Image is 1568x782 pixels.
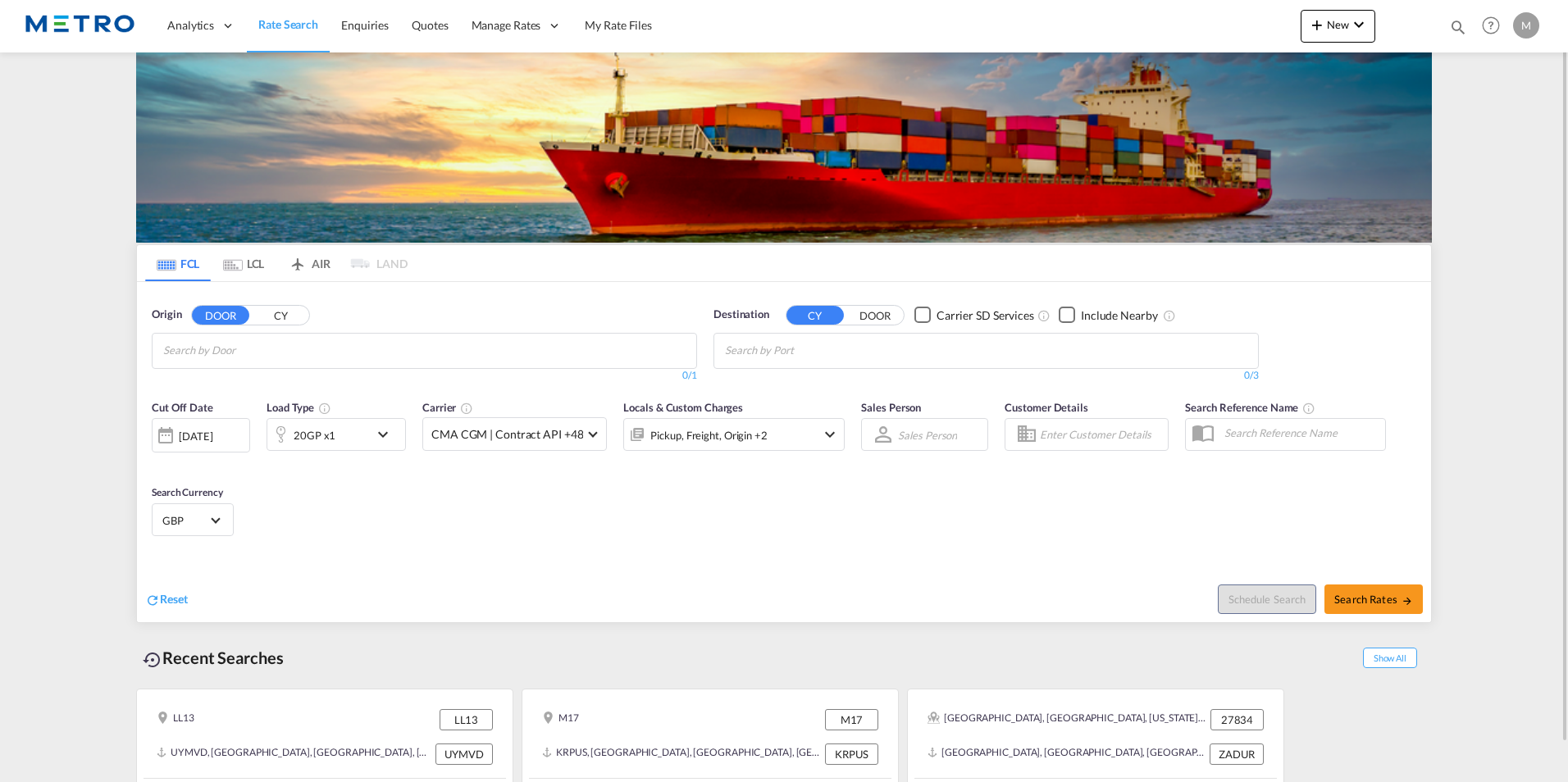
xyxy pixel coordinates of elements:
span: New [1307,18,1369,31]
div: Recent Searches [136,639,290,676]
input: Chips input. [163,338,319,364]
div: Pickup Freight Origin Destination Factory Stuffingicon-chevron-down [623,418,845,451]
div: OriginDOOR CY Chips container with autocompletion. Enter the text area, type text to search, and ... [137,282,1431,622]
div: [DATE] [179,429,212,443]
div: M [1513,12,1539,39]
div: LL13 [157,709,194,730]
span: Destination [713,307,769,323]
md-icon: icon-chevron-down [820,425,840,444]
div: UYMVD, Montevideo, Uruguay, South America, Americas [157,743,431,765]
md-icon: icon-refresh [145,593,160,607]
div: KRPUS [825,743,878,765]
span: Cut Off Date [152,401,213,414]
div: M17 [542,709,579,730]
input: Enter Customer Details [1040,422,1163,447]
button: CY [252,306,309,325]
span: Load Type [267,401,331,414]
div: M17 [825,709,878,730]
span: Search Rates [1334,593,1413,606]
span: Help [1477,11,1505,39]
div: icon-magnify [1449,18,1467,43]
span: Analytics [167,17,214,34]
md-tab-item: FCL [145,245,211,281]
md-select: Select Currency: £ GBPUnited Kingdom Pound [161,508,225,532]
button: DOOR [846,306,904,325]
span: CMA CGM | Contract API +48 [431,426,583,443]
div: 20GP x1 [294,424,335,447]
div: ZADUR, Durban, South Africa, Southern Africa, Africa [928,743,1206,765]
md-tab-item: AIR [276,245,342,281]
md-tab-item: LCL [211,245,276,281]
span: Show All [1363,648,1417,668]
md-select: Sales Person [896,423,959,447]
md-icon: icon-magnify [1449,18,1467,36]
button: DOOR [192,306,249,325]
md-icon: icon-backup-restore [143,650,162,670]
div: icon-refreshReset [145,591,188,609]
md-chips-wrap: Chips container with autocompletion. Enter the text area, type text to search, and then use the u... [161,334,326,364]
md-icon: Unchecked: Ignores neighbouring ports when fetching rates.Checked : Includes neighbouring ports w... [1163,309,1176,322]
div: Carrier SD Services [937,307,1034,324]
md-chips-wrap: Chips container with autocompletion. Enter the text area, type text to search, and then use the u... [722,334,887,364]
span: Manage Rates [472,17,541,34]
span: GBP [162,513,208,528]
md-checkbox: Checkbox No Ink [1059,307,1158,324]
div: UYMVD [435,743,493,765]
span: Search Currency [152,486,223,498]
md-datepicker: Select [152,451,164,473]
md-pagination-wrapper: Use the left and right arrow keys to navigate between tabs [145,245,408,281]
img: LCL+%26+FCL+BACKGROUND.png [136,52,1432,243]
div: 0/1 [152,369,697,383]
div: Help [1477,11,1513,41]
md-icon: icon-chevron-down [1349,15,1369,34]
span: My Rate Files [585,18,652,32]
div: KRPUS, Busan, Korea, Republic of, Greater China & Far East Asia, Asia Pacific [542,743,821,765]
div: Greenville, NC, North Carolina, 27834, United States, North America, Americas [928,709,1206,730]
div: 0/3 [713,369,1259,383]
md-checkbox: Checkbox No Ink [914,307,1034,324]
span: Rate Search [258,17,318,31]
span: Carrier [422,401,473,414]
div: ZADUR [1210,743,1264,765]
button: CY [786,306,844,325]
span: Sales Person [861,401,921,414]
span: Quotes [412,18,448,32]
button: Note: By default Schedule search will only considerorigin ports, destination ports and cut off da... [1218,584,1316,614]
span: Enquiries [341,18,389,32]
span: Reset [160,592,188,606]
md-icon: The selected Trucker/Carrierwill be displayed in the rate results If the rates are from another f... [460,402,473,415]
button: Search Ratesicon-arrow-right [1324,584,1423,614]
md-icon: icon-airplane [288,254,308,266]
div: LL13 [440,709,493,730]
div: Include Nearby [1081,307,1158,324]
md-icon: icon-arrow-right [1402,595,1413,607]
input: Chips input. [725,338,881,364]
input: Search Reference Name [1216,421,1385,445]
md-icon: icon-information-outline [318,402,331,415]
span: Origin [152,307,181,323]
div: 27834 [1210,709,1264,730]
md-icon: icon-chevron-down [373,425,401,444]
span: Search Reference Name [1185,401,1315,414]
div: Pickup Freight Origin Destination Factory Stuffing [650,424,767,447]
span: Locals & Custom Charges [623,401,743,414]
span: Customer Details [1005,401,1087,414]
md-icon: Unchecked: Search for CY (Container Yard) services for all selected carriers.Checked : Search for... [1037,309,1051,322]
div: 20GP x1icon-chevron-down [267,418,406,451]
button: icon-plus 400-fgNewicon-chevron-down [1301,10,1375,43]
img: 25181f208a6c11efa6aa1bf80d4cef53.png [25,7,135,44]
md-icon: icon-plus 400-fg [1307,15,1327,34]
div: [DATE] [152,418,250,452]
md-icon: Your search will be saved by the below given name [1302,402,1315,415]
